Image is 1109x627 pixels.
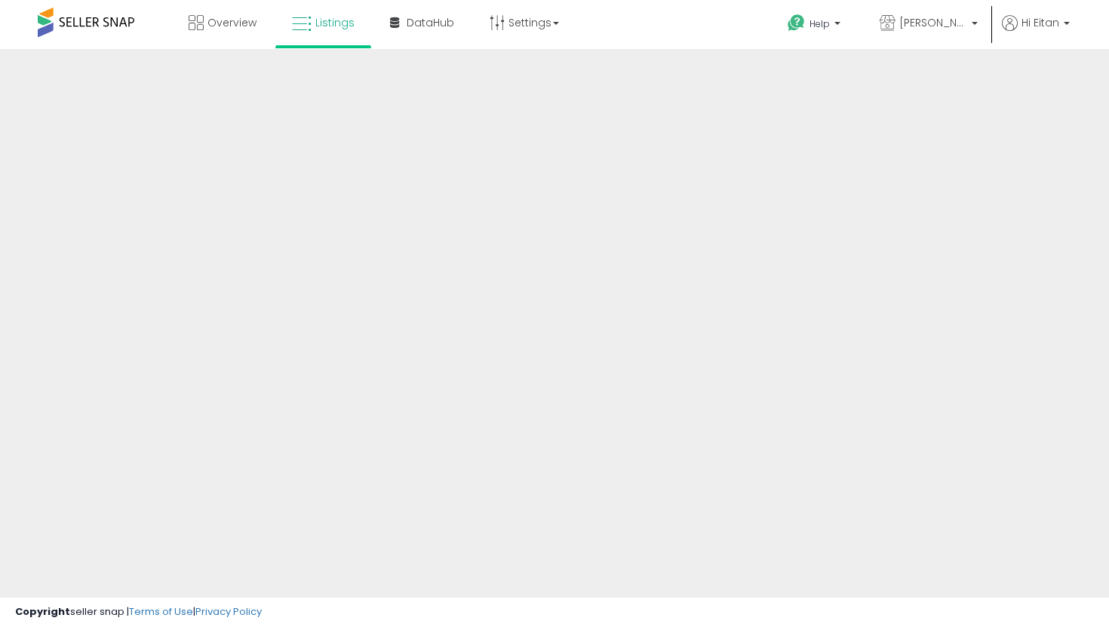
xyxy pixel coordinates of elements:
i: Get Help [787,14,806,32]
strong: Copyright [15,604,70,619]
span: Listings [315,15,355,30]
span: Overview [207,15,257,30]
a: Hi Eitan [1002,15,1070,49]
span: Help [809,17,830,30]
a: Privacy Policy [195,604,262,619]
span: Hi Eitan [1021,15,1059,30]
span: DataHub [407,15,454,30]
div: seller snap | | [15,605,262,619]
a: Terms of Use [129,604,193,619]
span: [PERSON_NAME] Suppliers [899,15,967,30]
a: Help [776,2,856,49]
